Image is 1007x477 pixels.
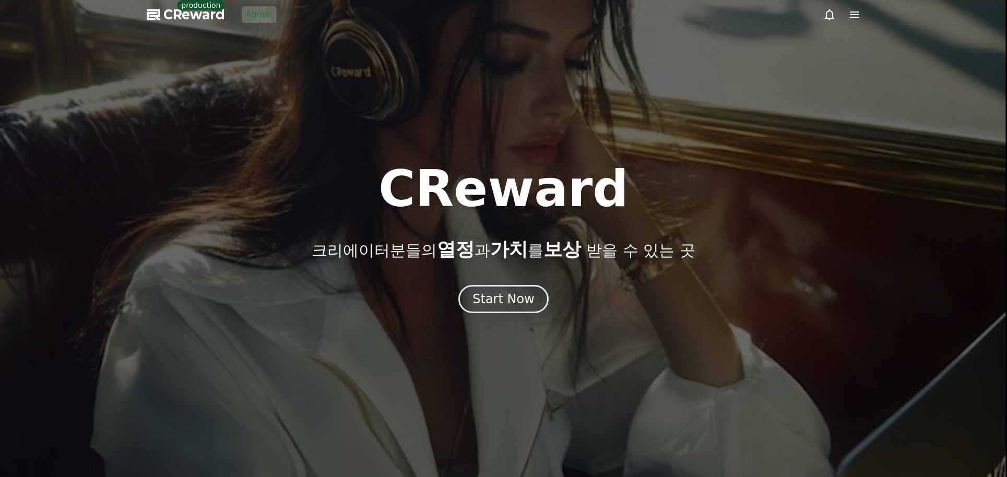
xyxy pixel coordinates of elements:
[472,291,535,307] div: Start Now
[543,238,581,260] span: 보상
[437,238,475,260] span: 열정
[163,6,225,23] span: CReward
[458,295,549,305] a: Start Now
[242,6,277,23] a: Admin
[312,239,695,260] p: 크리에이터분들의 과 를 받을 수 있는 곳
[147,6,225,23] a: CReward
[458,285,549,313] button: Start Now
[378,164,629,214] h1: CReward
[490,238,528,260] span: 가치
